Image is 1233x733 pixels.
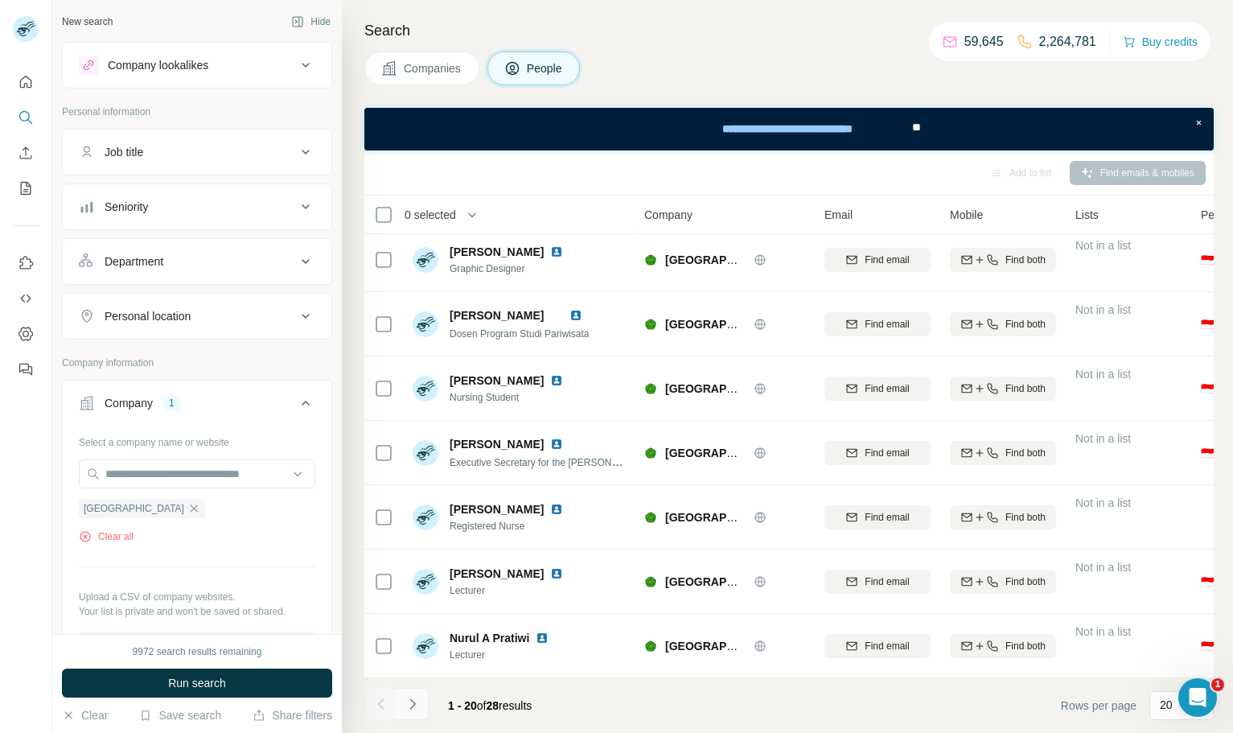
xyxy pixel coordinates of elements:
[413,376,438,402] img: Avatar
[1005,574,1046,589] span: Find both
[1075,303,1131,316] span: Not in a list
[364,108,1214,150] iframe: Banner
[450,374,544,387] span: [PERSON_NAME]
[1201,445,1215,461] span: 🇮🇩
[448,699,532,712] span: results
[550,503,563,516] img: LinkedIn logo
[450,501,544,517] span: [PERSON_NAME]
[865,253,909,267] span: Find email
[450,244,544,260] span: [PERSON_NAME]
[644,640,657,653] img: Logo of Universitas 'Aisyiyah UNISA Bandung
[63,187,331,226] button: Seniority
[1005,317,1046,331] span: Find both
[1075,207,1099,223] span: Lists
[1039,32,1096,51] p: 2,264,781
[105,199,148,215] div: Seniority
[1123,31,1198,53] button: Buy credits
[527,60,564,76] span: People
[13,68,39,97] button: Quick start
[1005,381,1046,396] span: Find both
[487,699,499,712] span: 28
[450,309,544,322] span: [PERSON_NAME]
[1075,561,1131,574] span: Not in a list
[824,570,931,594] button: Find email
[79,632,315,661] button: Upload a list of companies
[1075,625,1131,638] span: Not in a list
[450,455,647,468] span: Executive Secretary for the [PERSON_NAME]
[1075,496,1131,509] span: Not in a list
[644,447,657,459] img: Logo of Universitas 'Aisyiyah UNISA Bandung
[665,253,786,266] span: [GEOGRAPHIC_DATA]
[1005,510,1046,525] span: Find both
[1201,381,1215,397] span: 🇮🇩
[1005,446,1046,460] span: Find both
[665,382,786,395] span: [GEOGRAPHIC_DATA]
[950,377,1056,401] button: Find both
[105,395,153,411] div: Company
[404,60,462,76] span: Companies
[1211,678,1224,691] span: 1
[13,138,39,167] button: Enrich CSV
[824,377,931,401] button: Find email
[1005,253,1046,267] span: Find both
[665,640,786,653] span: [GEOGRAPHIC_DATA]
[450,390,569,405] span: Nursing Student
[13,284,39,313] button: Use Surfe API
[950,570,1056,594] button: Find both
[413,569,438,595] img: Avatar
[644,575,657,588] img: Logo of Universitas 'Aisyiyah UNISA Bandung
[13,355,39,384] button: Feedback
[450,583,569,598] span: Lecturer
[397,688,429,720] button: Navigate to next page
[950,441,1056,465] button: Find both
[644,511,657,524] img: Logo of Universitas 'Aisyiyah UNISA Bandung
[13,103,39,132] button: Search
[550,567,563,580] img: LinkedIn logo
[253,707,332,723] button: Share filters
[550,245,563,258] img: LinkedIn logo
[450,261,569,276] span: Graphic Designer
[450,630,529,646] span: Nurul A Pratiwi
[450,328,589,340] span: Dosen Program Studi Pariwisata
[644,207,693,223] span: Company
[865,639,909,653] span: Find email
[405,207,456,223] span: 0 selected
[964,32,1004,51] p: 59,645
[413,311,438,337] img: Avatar
[280,10,342,34] button: Hide
[644,318,657,331] img: Logo of Universitas 'Aisyiyah UNISA Bandung
[950,634,1056,658] button: Find both
[448,699,477,712] span: 1 - 20
[63,46,331,84] button: Company lookalikes
[824,312,931,336] button: Find email
[1201,252,1215,268] span: 🇮🇩
[62,707,108,723] button: Clear
[477,699,487,712] span: of
[865,317,909,331] span: Find email
[1160,697,1173,713] p: 20
[105,308,191,324] div: Personal location
[84,501,184,516] span: [GEOGRAPHIC_DATA]
[824,248,931,272] button: Find email
[450,519,569,533] span: Registered Nurse
[13,319,39,348] button: Dashboard
[1201,574,1215,590] span: 🇮🇩
[1178,678,1217,717] iframe: Intercom live chat
[1061,698,1136,714] span: Rows per page
[63,242,331,281] button: Department
[79,529,134,544] button: Clear all
[1201,316,1215,332] span: 🇮🇩
[950,312,1056,336] button: Find both
[824,634,931,658] button: Find email
[824,441,931,465] button: Find email
[133,644,262,659] div: 9972 search results remaining
[950,505,1056,529] button: Find both
[63,297,331,336] button: Personal location
[63,384,331,429] button: Company1
[79,429,315,450] div: Select a company name or website
[79,590,315,604] p: Upload a CSV of company websites.
[105,144,143,160] div: Job title
[413,247,438,273] img: Avatar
